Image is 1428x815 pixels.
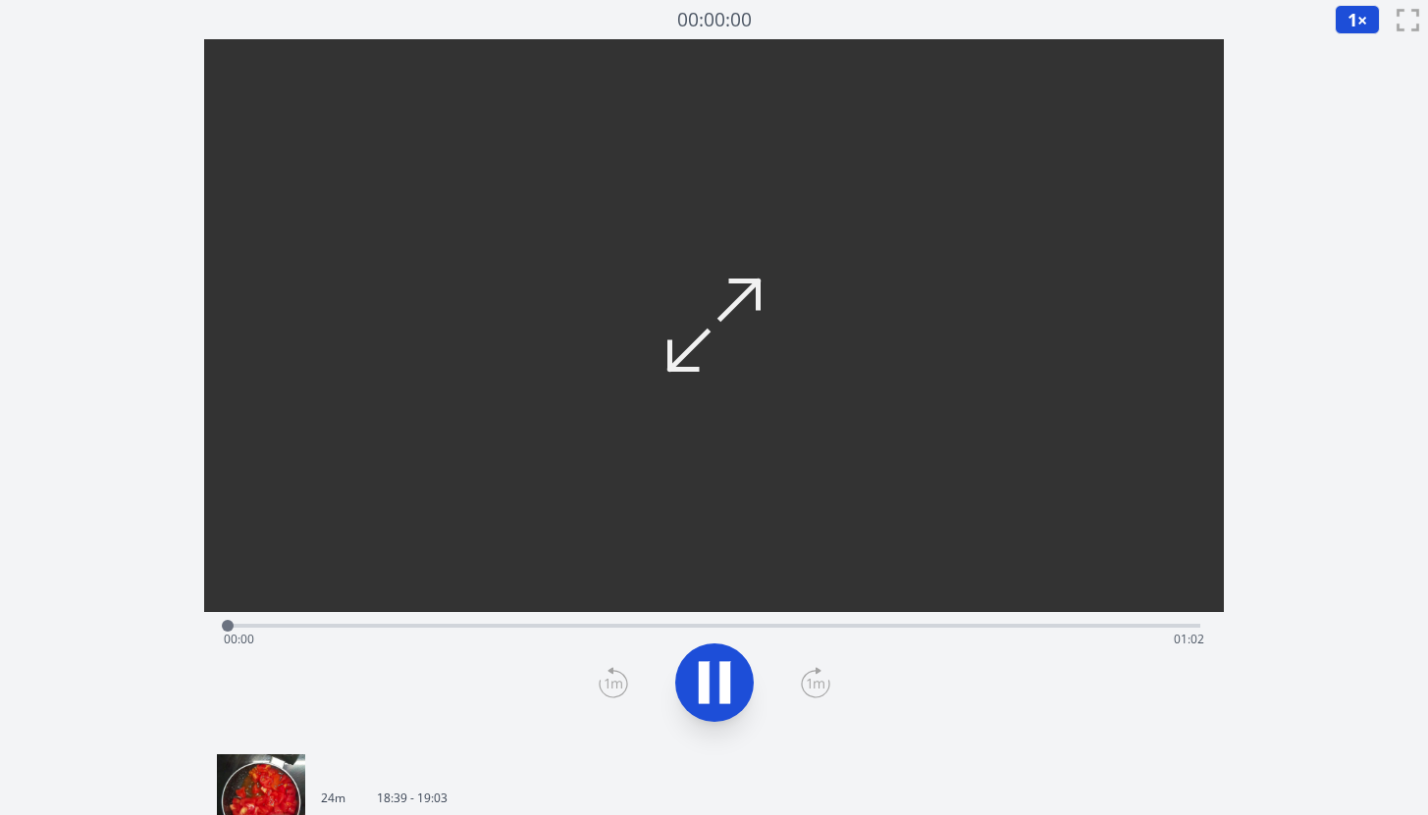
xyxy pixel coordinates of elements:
[1174,631,1204,647] span: 01:02
[321,790,345,806] p: 24m
[1348,8,1357,31] span: 1
[377,790,448,806] p: 18:39 - 19:03
[1335,5,1380,34] button: 1×
[677,6,752,34] a: 00:00:00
